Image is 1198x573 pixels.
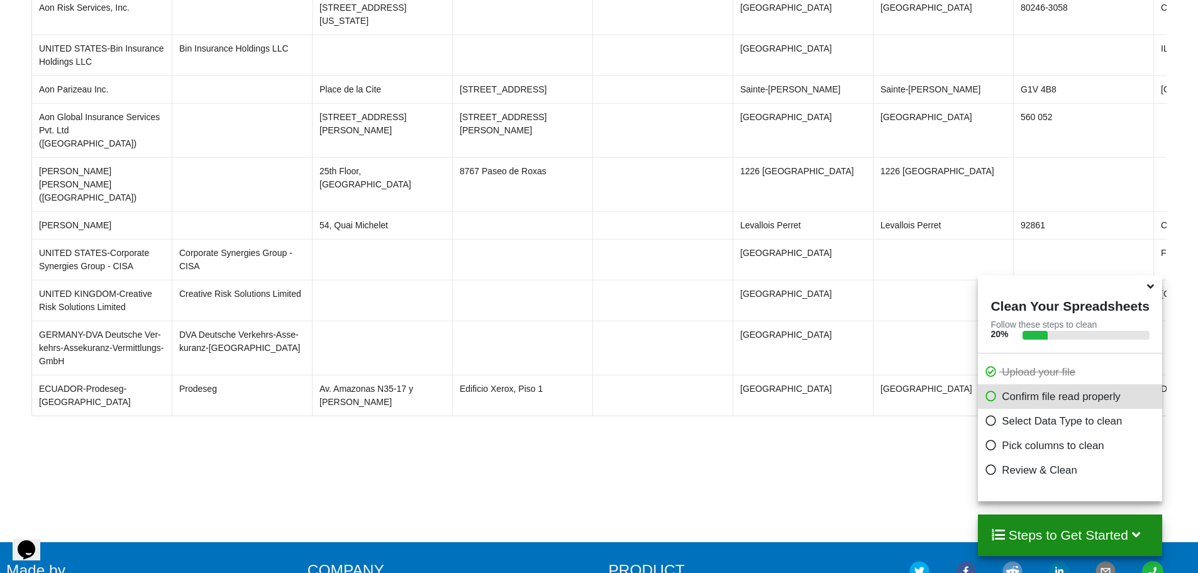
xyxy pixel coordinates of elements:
td: Sainte-[PERSON_NAME] [873,75,1013,103]
td: Corporate Synergies Group - CISA [172,239,312,280]
p: Select Data Type to clean [984,413,1158,429]
td: [GEOGRAPHIC_DATA] [733,239,873,280]
td: 560 052 [1013,103,1153,157]
td: [STREET_ADDRESS] [452,75,592,103]
p: Confirm file read properly [984,389,1158,404]
td: [GEOGRAPHIC_DATA] [873,103,1013,157]
td: Aon Parizeau Inc. [32,75,172,103]
td: [GEOGRAPHIC_DATA] [733,280,873,321]
td: GERMANY-DVA Deut­sche Ver­kehrs-As­se­ku­ranz-Ver­mitt­lungs-GmbH [32,321,172,375]
td: [GEOGRAPHIC_DATA] [733,375,873,416]
iframe: chat widget [13,523,53,560]
h4: Clean Your Spreadsheets [978,295,1162,314]
td: Levallois Perret [733,211,873,239]
td: [GEOGRAPHIC_DATA] [733,103,873,157]
p: Upload your file [984,364,1158,380]
td: 1226 [GEOGRAPHIC_DATA] [733,157,873,211]
td: ECUADOR-Prodeseg-[GEOGRAPHIC_DATA] [32,375,172,416]
td: [PERSON_NAME] [32,211,172,239]
td: 1226 [GEOGRAPHIC_DATA] [873,157,1013,211]
p: Follow these steps to clean [978,318,1162,331]
td: G1V 4B8 [1013,75,1153,103]
td: Av. Amazonas N35-17 y [PERSON_NAME] [312,375,452,416]
td: [STREET_ADDRESS][PERSON_NAME] [312,103,452,157]
td: [STREET_ADDRESS][PERSON_NAME] [452,103,592,157]
td: [GEOGRAPHIC_DATA] [733,321,873,375]
td: UNITED KINGDOM-Creative Risk Solutions Limited [32,280,172,321]
td: [PERSON_NAME] [PERSON_NAME] ([GEOGRAPHIC_DATA]) [32,157,172,211]
td: Sainte-[PERSON_NAME] [733,75,873,103]
td: Levallois Perret [873,211,1013,239]
td: 25th Floor, [GEOGRAPHIC_DATA] [312,157,452,211]
b: 20 % [990,329,1008,339]
td: [GEOGRAPHIC_DATA] [873,375,1013,416]
td: Edificio Xerox, Piso 1 [452,375,592,416]
td: Prodeseg [172,375,312,416]
td: 54, Quai Michelet [312,211,452,239]
td: Aon Global Insurance Services Pvt. Ltd ([GEOGRAPHIC_DATA]) [32,103,172,157]
td: Bin Insurance Holdings LLC [172,35,312,75]
p: Pick columns to clean [984,438,1158,453]
td: UNITED STATES-Bin Insurance Holdings LLC [32,35,172,75]
td: DVA Deut­sche Ver­kehrs-As­se­ku­ranz-[GEOGRAPHIC_DATA] [172,321,312,375]
td: Creative Risk Solutions Limited [172,280,312,321]
td: 8767 Paseo de Roxas [452,157,592,211]
p: Review & Clean [984,462,1158,478]
td: 92861 [1013,211,1153,239]
td: [GEOGRAPHIC_DATA] [733,35,873,75]
td: UNITED STATES-Corporate Synergies Group - CISA [32,239,172,280]
h4: Steps to Get Started [990,527,1149,543]
td: Place de la Cite [312,75,452,103]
